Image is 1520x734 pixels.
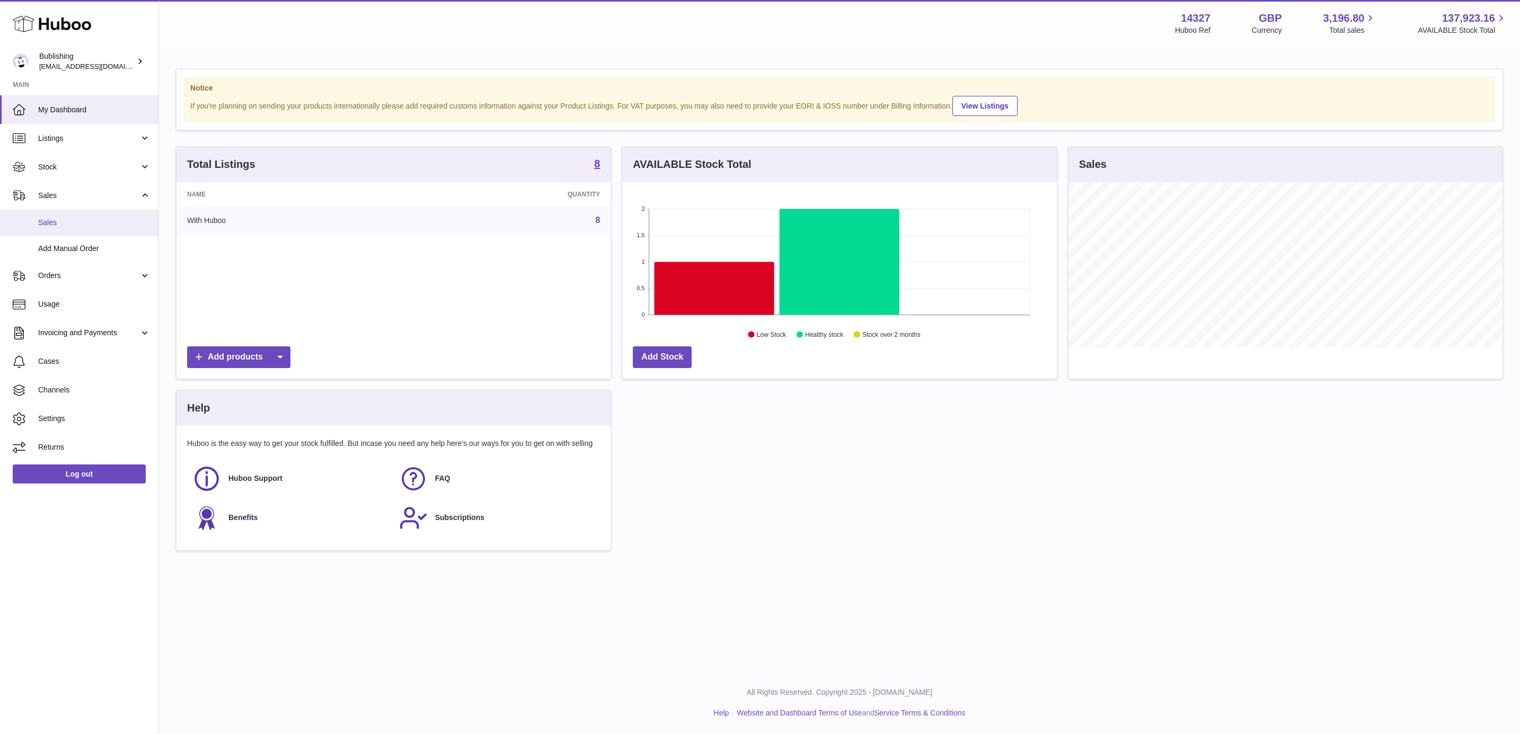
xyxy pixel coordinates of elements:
td: With Huboo [176,207,405,234]
span: Total sales [1329,25,1376,35]
a: Log out [13,464,146,484]
a: Add products [187,346,290,368]
strong: Notice [190,83,1489,93]
span: Returns [38,442,151,452]
div: Currency [1252,25,1282,35]
span: Sales [38,218,151,228]
strong: GBP [1259,11,1282,25]
span: Benefits [228,513,258,523]
a: 3,196.80 Total sales [1323,11,1377,35]
span: Sales [38,191,139,201]
text: 2 [642,205,645,212]
th: Quantity [405,182,611,207]
span: Usage [38,299,151,309]
span: Listings [38,133,139,144]
div: If you're planning on sending your products internationally please add required customs informati... [190,94,1489,116]
span: Cases [38,356,151,366]
span: Stock [38,162,139,172]
p: All Rights Reserved. Copyright 2025 - [DOMAIN_NAME] [167,687,1512,697]
div: Bublishing [39,51,135,71]
span: Settings [38,414,151,424]
a: Subscriptions [399,504,595,532]
text: Stock over 2 months [863,331,921,338]
li: and [733,708,965,718]
span: My Dashboard [38,105,151,115]
span: FAQ [435,473,450,484]
th: Name [176,182,405,207]
text: 1.5 [637,232,645,238]
a: Huboo Support [192,464,388,493]
a: 8 [594,158,600,171]
text: 1 [642,258,645,265]
text: 0.5 [637,285,645,291]
a: 8 [595,216,600,225]
span: Huboo Support [228,473,282,484]
a: Website and Dashboard Terms of Use [737,709,862,717]
a: View Listings [952,96,1018,116]
a: 137,923.16 AVAILABLE Stock Total [1418,11,1507,35]
span: Invoicing and Payments [38,328,139,338]
h3: Sales [1079,157,1107,172]
strong: 8 [594,158,600,169]
img: internalAdmin-14327@internal.huboo.com [13,53,29,69]
a: Help [714,709,729,717]
a: Add Stock [633,346,692,368]
span: 137,923.16 [1442,11,1495,25]
a: FAQ [399,464,595,493]
span: [EMAIL_ADDRESS][DOMAIN_NAME] [39,62,156,70]
strong: 14327 [1181,11,1210,25]
h3: Total Listings [187,157,255,172]
span: Orders [38,271,139,281]
text: Low Stock [757,331,786,338]
a: Service Terms & Conditions [874,709,966,717]
span: Add Manual Order [38,244,151,254]
text: Healthy stock [806,331,844,338]
span: Subscriptions [435,513,484,523]
a: Benefits [192,504,388,532]
h3: AVAILABLE Stock Total [633,157,751,172]
span: Channels [38,385,151,395]
span: AVAILABLE Stock Total [1418,25,1507,35]
span: 3,196.80 [1323,11,1365,25]
p: Huboo is the easy way to get your stock fulfilled. But incase you need any help here's our ways f... [187,438,600,449]
h3: Help [187,401,210,415]
text: 0 [642,311,645,318]
div: Huboo Ref [1175,25,1210,35]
